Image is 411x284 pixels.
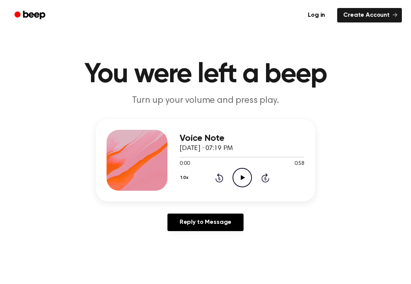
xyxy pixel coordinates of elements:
[180,171,191,184] button: 1.0x
[180,160,190,168] span: 0:00
[9,8,52,23] a: Beep
[300,6,333,24] a: Log in
[180,133,304,144] h3: Voice Note
[11,61,400,88] h1: You were left a beep
[180,145,233,152] span: [DATE] · 07:19 PM
[167,214,244,231] a: Reply to Message
[337,8,402,22] a: Create Account
[59,94,352,107] p: Turn up your volume and press play.
[295,160,304,168] span: 0:58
